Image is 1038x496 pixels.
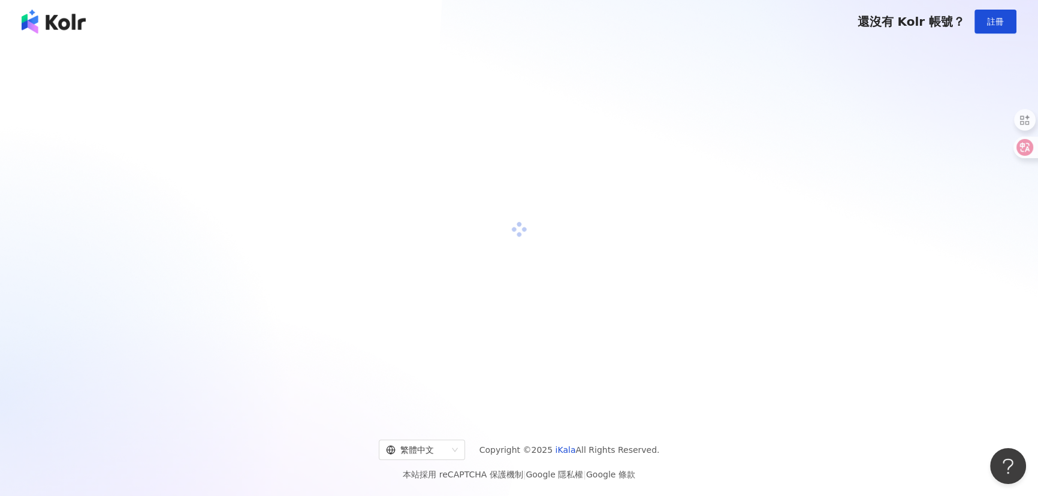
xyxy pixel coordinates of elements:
[479,443,660,457] span: Copyright © 2025 All Rights Reserved.
[386,440,447,459] div: 繁體中文
[586,470,635,479] a: Google 條款
[403,467,635,482] span: 本站採用 reCAPTCHA 保護機制
[857,14,965,29] span: 還沒有 Kolr 帳號？
[974,10,1016,34] button: 註冊
[526,470,583,479] a: Google 隱私權
[22,10,86,34] img: logo
[556,445,576,455] a: iKala
[583,470,586,479] span: |
[523,470,526,479] span: |
[990,448,1026,484] iframe: Help Scout Beacon - Open
[987,17,1004,26] span: 註冊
